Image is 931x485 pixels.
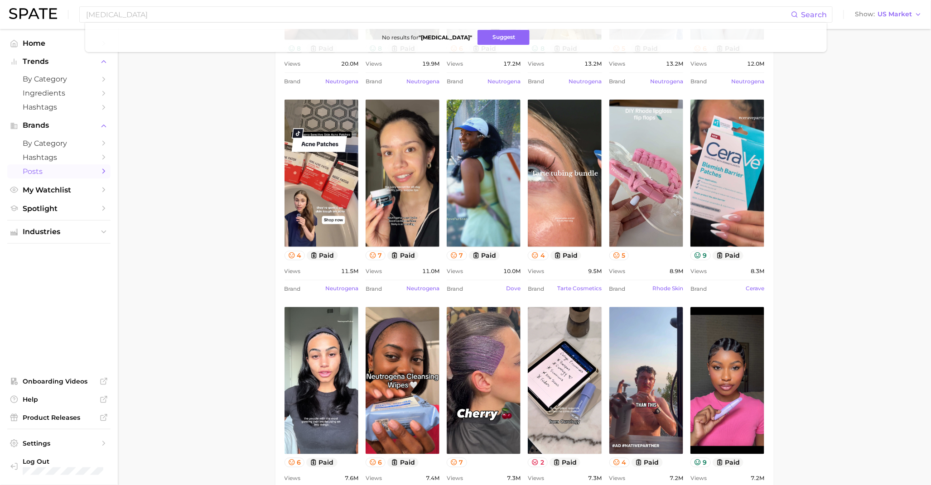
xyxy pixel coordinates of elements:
[345,473,358,484] span: 7.6m
[751,473,764,484] span: 7.2m
[801,10,827,19] span: Search
[506,285,521,292] a: dove
[528,266,544,277] span: Views
[285,58,301,69] span: Views
[609,458,630,467] button: 4
[652,285,683,292] a: rhode skin
[7,183,111,197] a: My Watchlist
[325,285,358,292] a: neutrogena
[447,251,467,260] button: 7
[23,395,95,403] span: Help
[23,167,95,176] span: Posts
[7,375,111,388] a: Onboarding Videos
[609,283,626,294] span: Brand
[731,78,764,85] a: neutrogena
[528,473,544,484] span: Views
[503,266,521,277] span: 10.0m
[609,58,626,69] span: Views
[670,266,683,277] span: 8.9m
[7,119,111,132] button: Brands
[382,34,472,41] span: No results for
[85,7,791,22] input: Search here for a brand, industry, or ingredient
[23,377,95,385] span: Onboarding Videos
[307,251,338,260] button: paid
[341,58,358,69] span: 20.0m
[7,164,111,178] a: Posts
[7,393,111,406] a: Help
[7,86,111,100] a: Ingredients
[609,76,626,87] span: Brand
[366,266,382,277] span: Views
[447,266,463,277] span: Views
[690,266,707,277] span: Views
[285,473,301,484] span: Views
[447,58,463,69] span: Views
[325,78,358,85] a: neutrogena
[469,251,500,260] button: paid
[7,202,111,216] a: Spotlight
[589,266,602,277] span: 9.5m
[23,439,95,447] span: Settings
[23,153,95,162] span: Hashtags
[550,458,581,467] button: paid
[23,139,95,148] span: by Category
[23,39,95,48] span: Home
[855,12,875,17] span: Show
[387,458,419,467] button: paid
[23,103,95,111] span: Hashtags
[447,76,463,87] span: Brand
[585,58,602,69] span: 13.2m
[7,55,111,68] button: Trends
[422,58,439,69] span: 19.9m
[366,458,386,467] button: 6
[366,58,382,69] span: Views
[670,473,683,484] span: 7.2m
[285,251,305,260] button: 4
[23,58,95,66] span: Trends
[632,458,663,467] button: paid
[366,473,382,484] span: Views
[528,458,548,467] button: 2
[528,251,549,260] button: 4
[478,30,530,45] button: Suggest
[422,266,439,277] span: 11.0m
[419,34,472,41] strong: " [MEDICAL_DATA] "
[23,121,95,130] span: Brands
[609,251,629,260] button: 5
[690,251,711,260] button: 9
[341,266,358,277] span: 11.5m
[7,411,111,424] a: Product Releases
[426,473,439,484] span: 7.4m
[747,58,764,69] span: 12.0m
[366,283,382,294] span: Brand
[666,58,683,69] span: 13.2m
[366,76,382,87] span: Brand
[23,75,95,83] span: by Category
[690,283,707,294] span: Brand
[713,251,744,260] button: paid
[9,8,57,19] img: SPATE
[690,58,707,69] span: Views
[609,473,626,484] span: Views
[7,150,111,164] a: Hashtags
[285,76,301,87] span: Brand
[447,458,467,467] button: 7
[23,457,106,466] span: Log Out
[853,9,924,20] button: ShowUS Market
[447,283,463,294] span: Brand
[7,136,111,150] a: by Category
[285,283,301,294] span: Brand
[7,455,111,478] a: Log out. Currently logged in with e-mail emily.frye@galderma.com.
[558,285,602,292] a: tarte cosmetics
[609,266,626,277] span: Views
[650,78,683,85] a: neutrogena
[285,458,305,467] button: 6
[878,12,912,17] span: US Market
[7,225,111,239] button: Industries
[23,413,95,422] span: Product Releases
[751,266,764,277] span: 8.3m
[746,285,764,292] a: cerave
[7,100,111,114] a: Hashtags
[387,251,419,260] button: paid
[23,186,95,194] span: My Watchlist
